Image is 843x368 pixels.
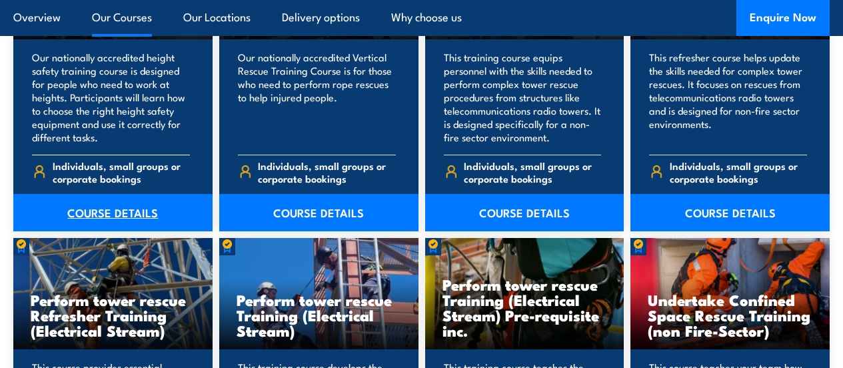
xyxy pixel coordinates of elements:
[238,51,396,144] p: Our nationally accredited Vertical Rescue Training Course is for those who need to perform rope r...
[219,194,419,231] a: COURSE DETAILS
[442,277,607,338] h3: Perform tower rescue Training (Electrical Stream) Pre-requisite inc.
[649,51,807,144] p: This refresher course helps update the skills needed for complex tower rescues. It focuses on res...
[670,159,807,185] span: Individuals, small groups or corporate bookings
[32,51,190,144] p: Our nationally accredited height safety training course is designed for people who need to work a...
[630,194,830,231] a: COURSE DETAILS
[31,292,195,338] h3: Perform tower rescue Refresher Training (Electrical Stream)
[648,292,812,338] h3: Undertake Confined Space Rescue Training (non Fire-Sector)
[464,159,601,185] span: Individuals, small groups or corporate bookings
[53,159,190,185] span: Individuals, small groups or corporate bookings
[425,194,624,231] a: COURSE DETAILS
[258,159,395,185] span: Individuals, small groups or corporate bookings
[444,51,602,144] p: This training course equips personnel with the skills needed to perform complex tower rescue proc...
[13,194,213,231] a: COURSE DETAILS
[237,292,401,338] h3: Perform tower rescue Training (Electrical Stream)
